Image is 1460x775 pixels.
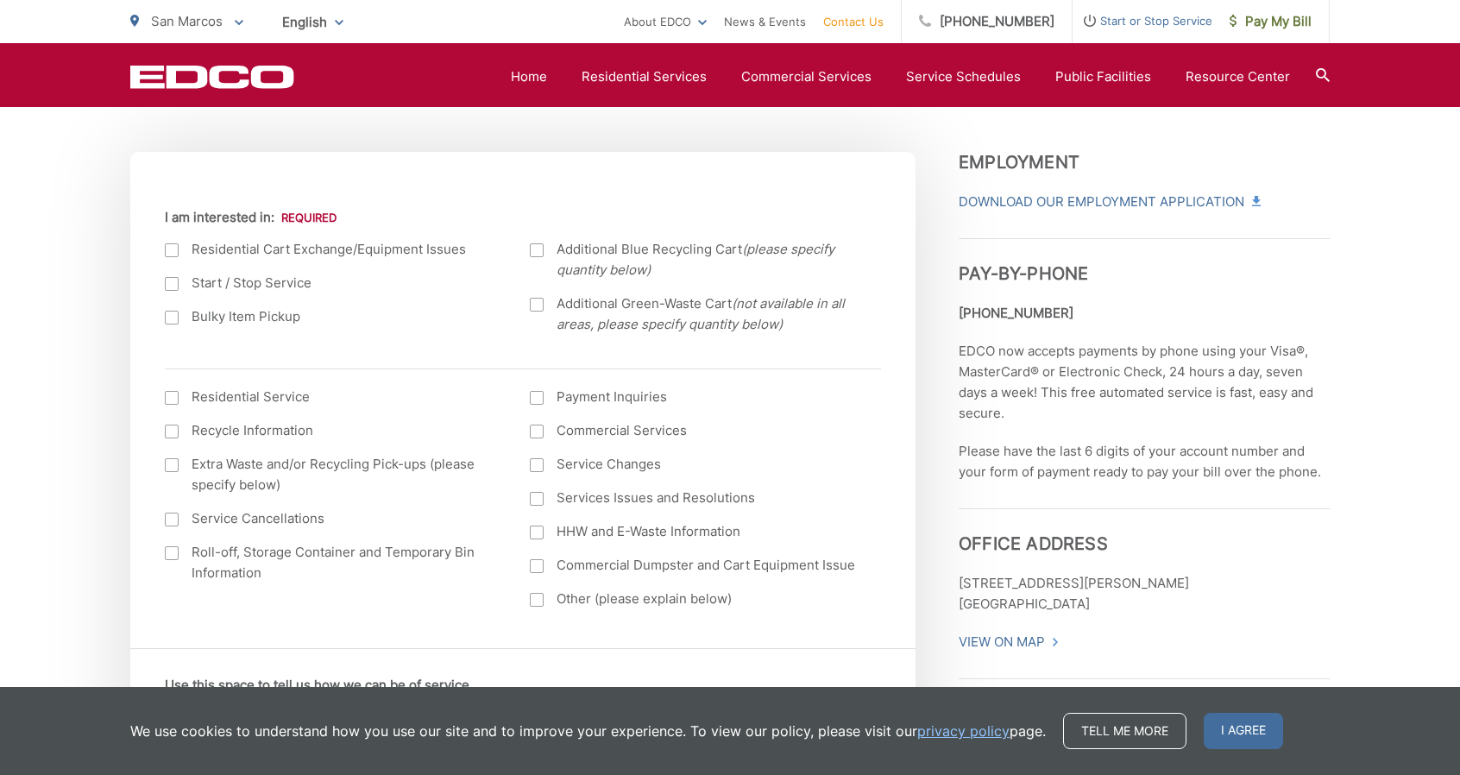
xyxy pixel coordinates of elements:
[165,420,495,441] label: Recycle Information
[530,387,860,407] label: Payment Inquiries
[1204,713,1283,749] span: I agree
[959,238,1330,284] h3: Pay-by-Phone
[557,293,860,335] span: Additional Green-Waste Cart
[959,192,1259,212] a: Download Our Employment Application
[557,241,834,278] em: (please specify quantity below)
[165,306,495,327] label: Bulky Item Pickup
[269,7,356,37] span: English
[624,11,707,32] a: About EDCO
[959,573,1330,614] p: [STREET_ADDRESS][PERSON_NAME] [GEOGRAPHIC_DATA]
[959,441,1330,482] p: Please have the last 6 digits of your account number and your form of payment ready to pay your b...
[1055,66,1151,87] a: Public Facilities
[511,66,547,87] a: Home
[959,152,1330,173] h3: Employment
[959,632,1060,652] a: View On Map
[151,13,223,29] span: San Marcos
[959,678,1330,724] h3: Office Hours
[557,239,860,280] span: Additional Blue Recycling Cart
[959,508,1330,554] h3: Office Address
[1063,713,1186,749] a: Tell me more
[130,721,1046,741] p: We use cookies to understand how you use our site and to improve your experience. To view our pol...
[165,239,495,260] label: Residential Cart Exchange/Equipment Issues
[530,589,860,609] label: Other (please explain below)
[823,11,884,32] a: Contact Us
[530,488,860,508] label: Services Issues and Resolutions
[530,555,860,576] label: Commercial Dumpster and Cart Equipment Issue
[165,677,473,693] label: Use this space to tell us how we can be of service.
[1186,66,1290,87] a: Resource Center
[530,454,860,475] label: Service Changes
[165,273,495,293] label: Start / Stop Service
[906,66,1021,87] a: Service Schedules
[959,305,1073,321] strong: [PHONE_NUMBER]
[582,66,707,87] a: Residential Services
[165,508,495,529] label: Service Cancellations
[165,542,495,583] label: Roll-off, Storage Container and Temporary Bin Information
[959,341,1330,424] p: EDCO now accepts payments by phone using your Visa®, MasterCard® or Electronic Check, 24 hours a ...
[917,721,1010,741] a: privacy policy
[130,65,294,89] a: EDCD logo. Return to the homepage.
[165,210,337,225] label: I am interested in:
[165,387,495,407] label: Residential Service
[530,420,860,441] label: Commercial Services
[741,66,872,87] a: Commercial Services
[1230,11,1312,32] span: Pay My Bill
[530,521,860,542] label: HHW and E-Waste Information
[165,454,495,495] label: Extra Waste and/or Recycling Pick-ups (please specify below)
[557,295,845,332] em: (not available in all areas, please specify quantity below)
[724,11,806,32] a: News & Events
